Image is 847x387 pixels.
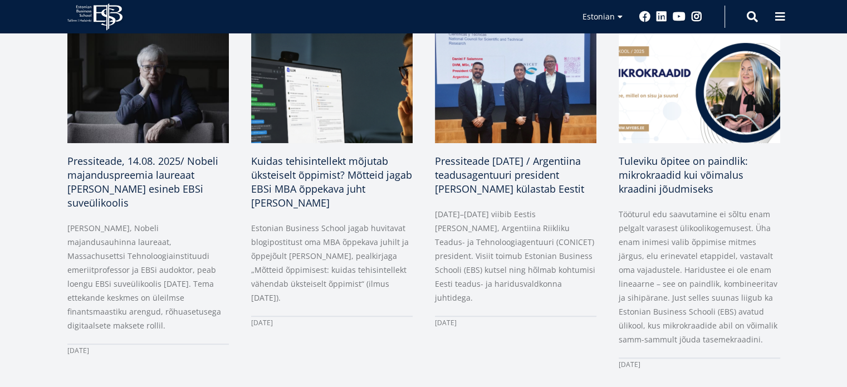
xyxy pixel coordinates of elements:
img: a [619,32,780,143]
span: Tuleviku õpitee on paindlik: mikrokraadid kui võimalus kraadini jõudmiseks [619,154,748,195]
a: Linkedin [656,11,667,22]
p: Tööturul edu saavutamine ei sõltu enam pelgalt varasest ülikoolikogemusest. Üha enam inimesi vali... [619,207,780,346]
img: a [67,32,229,143]
span: Kuidas tehisintellekt mõjutab üksteiselt õppimist? Mõtteid jagab EBSi MBA õppekava juht [PERSON_N... [251,154,412,209]
a: Youtube [673,11,686,22]
img: a [251,32,413,143]
span: Pressiteade [DATE] / Argentiina teadusagentuuri president [PERSON_NAME] külastab Eestit [435,154,584,195]
div: [DATE] [619,357,780,371]
p: [PERSON_NAME], Nobeli majandusauhinna laureaat, Massachusettsi Tehnoloogiainstituudi emeriitprofe... [67,221,229,332]
p: [DATE]–[DATE] viibib Eestis [PERSON_NAME], Argentiina Riikliku Teadus- ja Tehnoloogiagentuuri (CO... [435,207,596,305]
div: [DATE] [435,316,596,330]
img: OG: IMAGE Daniel Salamone visit [435,32,596,143]
span: Pressiteade, 14.08. 2025/ Nobeli majanduspreemia laureaat [PERSON_NAME] esineb EBSi suveülikoolis [67,154,218,209]
a: Facebook [639,11,650,22]
div: [DATE] [67,344,229,357]
div: [DATE] [251,316,413,330]
a: Instagram [691,11,702,22]
p: Estonian Business School jagab huvitavat blogipostitust oma MBA õppekava juhilt ja õppejõult [PER... [251,221,413,305]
